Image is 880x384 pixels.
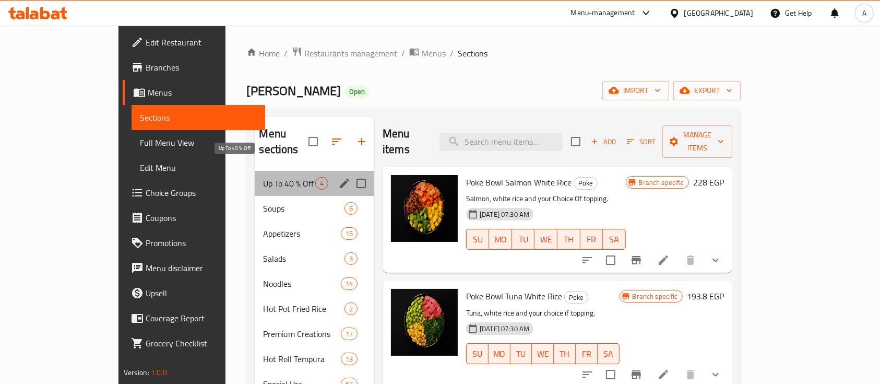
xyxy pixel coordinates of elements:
[284,47,288,60] li: /
[255,171,374,196] div: Up To 40 % Off4edit
[510,343,532,364] button: TU
[345,254,357,264] span: 3
[611,84,661,97] span: import
[341,329,357,339] span: 17
[123,281,266,306] a: Upsell
[263,277,340,290] span: Noodles
[585,232,599,247] span: FR
[603,229,626,250] button: SA
[146,312,257,324] span: Coverage Report
[263,353,340,365] span: Hot Roll Tempura
[341,229,357,239] span: 15
[344,302,358,315] div: items
[493,346,506,362] span: MO
[263,252,344,265] span: Salads
[345,204,357,214] span: 6
[263,302,344,315] span: Hot Pot Fried Rice
[344,252,358,265] div: items
[259,126,308,157] h2: Menu sections
[140,161,257,174] span: Edit Menu
[304,47,397,60] span: Restaurants management
[709,254,722,266] svg: Show Choices
[587,134,620,150] span: Add item
[151,366,168,379] span: 1.0.0
[345,87,369,96] span: Open
[123,255,266,281] a: Menu disclaimer
[534,229,557,250] button: WE
[587,134,620,150] button: Add
[458,47,487,60] span: Sections
[315,177,328,190] div: items
[255,221,374,246] div: Appetizers15
[575,248,600,273] button: sort-choices
[589,136,617,148] span: Add
[687,289,724,304] h6: 193.8 EGP
[703,248,728,273] button: show more
[146,287,257,299] span: Upsell
[574,177,598,190] div: Poke
[657,368,670,381] a: Edit menu item
[439,133,563,151] input: search
[146,61,257,74] span: Branches
[673,81,741,100] button: export
[709,368,722,381] svg: Show Choices
[678,248,703,273] button: delete
[684,7,753,19] div: [GEOGRAPHIC_DATA]
[557,229,580,250] button: TH
[344,202,358,215] div: items
[475,324,533,334] span: [DATE] 07:30 AM
[146,262,257,274] span: Menu disclaimer
[662,125,732,158] button: Manage items
[123,331,266,356] a: Grocery Checklist
[383,126,427,157] h2: Menu items
[146,337,257,350] span: Grocery Checklist
[602,346,615,362] span: SA
[140,111,257,124] span: Sections
[132,130,266,155] a: Full Menu View
[466,288,562,304] span: Poke Bowl Tuna White Rice
[862,7,866,19] span: A
[255,271,374,296] div: Noodles14
[466,307,620,320] p: Tuna, white rice and your choice if topping.
[600,249,622,271] span: Select to update
[450,47,454,60] li: /
[466,343,489,364] button: SU
[341,353,358,365] div: items
[255,196,374,221] div: Soups6
[255,296,374,321] div: Hot Pot Fried Rice2
[565,131,587,153] span: Select section
[337,176,352,191] button: edit
[539,232,553,247] span: WE
[536,346,550,362] span: WE
[391,289,458,356] img: Poke Bowl Tuna White Rice
[123,80,266,105] a: Menus
[682,84,732,97] span: export
[580,346,593,362] span: FR
[466,229,489,250] button: SU
[124,366,149,379] span: Version:
[602,81,669,100] button: import
[489,229,512,250] button: MO
[123,180,266,205] a: Choice Groups
[132,155,266,180] a: Edit Menu
[263,177,315,190] span: Up To 40 % Off
[422,47,446,60] span: Menus
[564,291,588,304] div: Poke
[341,277,358,290] div: items
[292,46,397,60] a: Restaurants management
[624,134,658,150] button: Sort
[512,229,535,250] button: TU
[146,36,257,49] span: Edit Restaurant
[302,131,324,153] span: Select all sections
[316,179,328,189] span: 4
[516,232,531,247] span: TU
[140,136,257,149] span: Full Menu View
[571,7,635,19] div: Menu-management
[562,232,576,247] span: TH
[635,178,688,188] span: Branch specific
[123,30,266,55] a: Edit Restaurant
[489,343,510,364] button: MO
[146,187,257,199] span: Choice Groups
[409,46,446,60] a: Menus
[515,346,528,362] span: TU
